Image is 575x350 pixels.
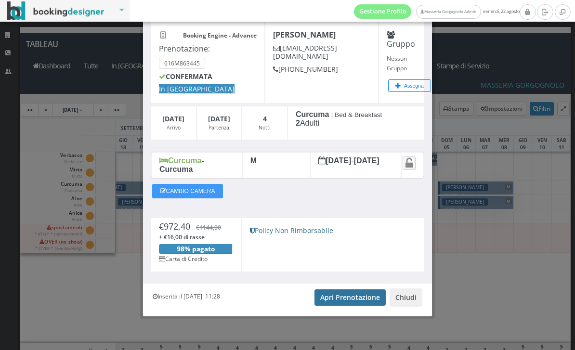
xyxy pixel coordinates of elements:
[273,44,371,61] h5: [EMAIL_ADDRESS][DOMAIN_NAME]
[387,54,407,72] small: Nessun Gruppo
[259,124,271,131] small: Notti
[164,220,190,232] span: 972,40
[388,79,431,92] button: Assegna
[159,220,190,232] span: €
[354,156,379,165] b: [DATE]
[152,184,223,198] button: CAMBIO CAMERA
[159,84,235,93] span: In [GEOGRAPHIC_DATA]
[354,4,412,19] a: Gestione Profilo
[7,1,105,20] img: BookingDesigner.com
[159,72,212,81] b: CONFERMATA
[167,233,205,241] span: 16,00 di tasse
[387,30,416,49] h4: Gruppo
[314,289,386,306] a: Apri Prenotazione
[159,30,257,53] h4: Prenotazione:
[159,58,205,69] small: 616M863445
[153,293,220,300] h6: Inserita il [DATE] 11:28
[296,110,329,118] b: Curcuma
[159,255,208,263] small: Carta di Credito
[263,114,267,123] b: 4
[159,233,205,241] span: + €
[403,156,416,170] a: Attiva il blocco spostamento
[416,5,481,19] a: Masseria Gorgognolo Admin
[209,124,229,131] small: Partenza
[159,156,204,173] b: - Curcuma
[208,114,230,123] b: [DATE]
[183,31,257,39] b: Booking Engine - Advance
[162,114,184,123] b: [DATE]
[354,4,520,19] span: venerdì, 22 agosto
[273,29,336,40] b: [PERSON_NAME]
[159,244,232,254] div: 98% pagato
[287,106,424,141] div: Adulti
[167,124,181,131] small: Arrivo
[310,152,401,178] div: -
[331,111,382,118] small: | Bed & Breakfast
[318,156,351,165] b: [DATE]
[250,227,416,235] h5: Policy Non Rimborsabile
[273,65,371,74] h5: [PHONE_NUMBER]
[159,156,201,165] b: Curcuma
[196,223,221,232] span: €
[390,288,422,307] button: Chiudi
[296,119,300,127] b: 2
[250,156,257,165] b: M
[199,223,221,232] span: 1144,00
